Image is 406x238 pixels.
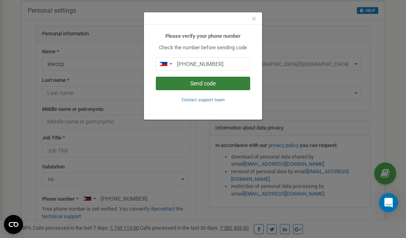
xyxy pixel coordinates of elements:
input: 0905 123 4567 [156,57,250,71]
b: Please verify your phone number [165,33,241,39]
a: Contact support team [182,97,225,103]
button: Send code [156,77,250,90]
small: Contact support team [182,97,225,103]
div: Telephone country code [156,58,174,70]
div: Open Intercom Messenger [379,193,398,212]
p: Check the number before sending code [156,44,250,52]
span: × [252,14,256,23]
button: Close [252,15,256,23]
button: Open CMP widget [4,215,23,234]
